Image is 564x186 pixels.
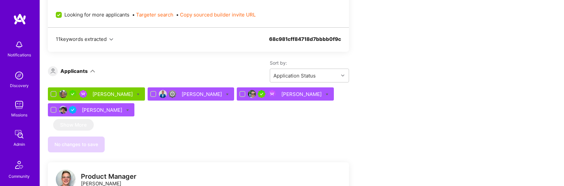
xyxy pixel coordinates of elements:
[14,141,25,148] div: Admin
[90,69,95,74] i: icon ArrowDown
[60,68,88,75] div: Applicants
[69,106,77,114] img: Vetted A.Teamer
[248,90,256,98] img: User Avatar
[51,69,55,74] i: icon Applicant
[81,173,136,180] div: Product Manager
[226,93,229,96] i: Bulk Status Update
[132,11,173,18] span: •
[56,36,113,43] button: 11keywords extracted
[64,11,129,18] span: Looking for more applicants
[341,74,344,77] i: icon Chevron
[270,60,349,66] label: Sort by:
[269,36,341,50] div: 68c981cff84718d7bbbb0f9c
[13,128,26,141] img: admin teamwork
[59,90,67,98] img: User Avatar
[281,91,323,98] div: [PERSON_NAME]
[8,51,31,58] div: Notifications
[159,90,167,98] img: User Avatar
[258,90,265,98] img: A.Teamer in Residence
[180,11,256,18] button: Copy sourced builder invite URL
[82,107,123,113] div: [PERSON_NAME]
[13,38,26,51] img: bell
[69,90,77,98] img: A.Teamer in Residence
[9,173,30,180] div: Community
[10,82,29,89] div: Discovery
[13,98,26,111] img: teamwork
[59,106,67,114] img: User Avatar
[53,119,94,131] button: Show More
[136,11,173,18] button: Targeter search
[13,13,26,25] img: logo
[11,111,27,118] div: Missions
[137,93,140,96] i: Bulk Status Update
[92,91,134,98] div: [PERSON_NAME]
[268,90,276,98] img: Been on Mission
[176,11,256,18] span: •
[273,72,316,79] div: Application Status
[109,38,113,42] i: icon Chevron
[168,90,176,98] img: Limited Access
[126,109,129,112] i: Bulk Status Update
[326,93,329,96] i: Bulk Status Update
[11,157,27,173] img: Community
[182,91,223,98] div: [PERSON_NAME]
[79,90,87,98] img: Been on Mission
[13,69,26,82] img: discovery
